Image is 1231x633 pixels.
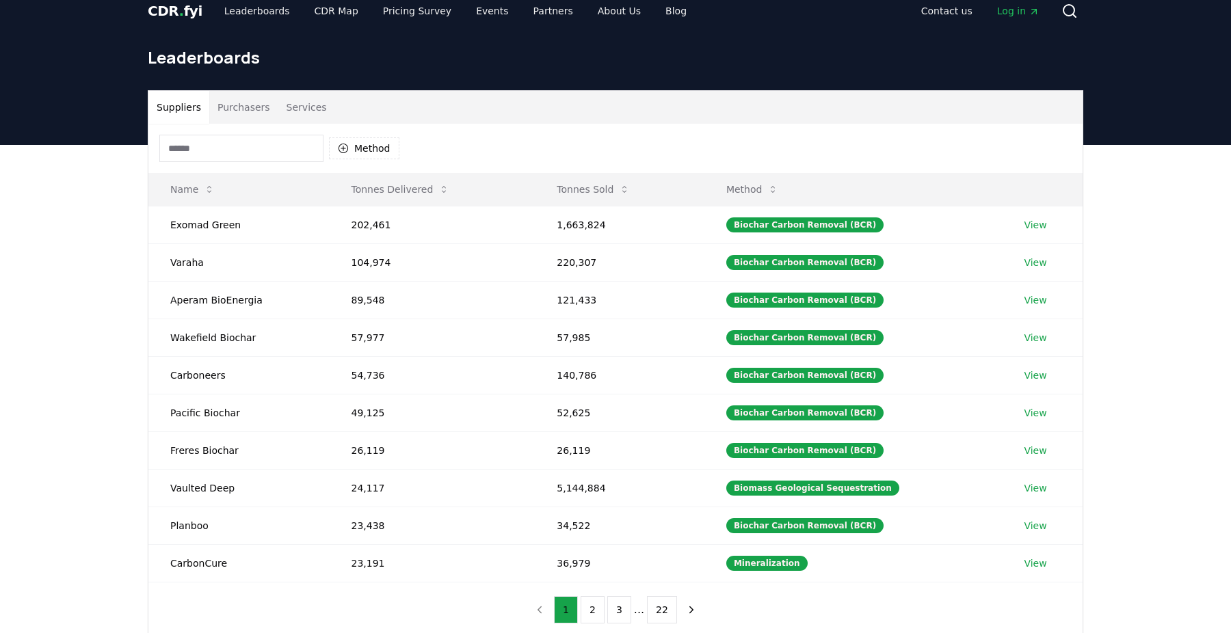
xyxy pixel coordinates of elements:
[634,602,644,618] li: ...
[329,469,535,507] td: 24,117
[159,176,226,203] button: Name
[329,281,535,319] td: 89,548
[148,1,202,21] a: CDR.fyi
[1024,519,1046,533] a: View
[148,46,1083,68] h1: Leaderboards
[1024,218,1046,232] a: View
[148,206,329,243] td: Exomad Green
[726,556,808,571] div: Mineralization
[680,596,703,623] button: next page
[148,394,329,431] td: Pacific Biochar
[148,544,329,582] td: CarbonCure
[535,356,704,394] td: 140,786
[554,596,578,623] button: 1
[329,319,535,356] td: 57,977
[148,356,329,394] td: Carboneers
[726,405,884,420] div: Biochar Carbon Removal (BCR)
[329,243,535,281] td: 104,974
[179,3,184,19] span: .
[726,255,884,270] div: Biochar Carbon Removal (BCR)
[329,394,535,431] td: 49,125
[535,281,704,319] td: 121,433
[1024,293,1046,307] a: View
[535,469,704,507] td: 5,144,884
[209,91,278,124] button: Purchasers
[1024,368,1046,382] a: View
[726,518,884,533] div: Biochar Carbon Removal (BCR)
[581,596,605,623] button: 2
[148,243,329,281] td: Varaha
[726,443,884,458] div: Biochar Carbon Removal (BCR)
[535,431,704,469] td: 26,119
[546,176,641,203] button: Tonnes Sold
[329,137,399,159] button: Method
[148,91,209,124] button: Suppliers
[278,91,335,124] button: Services
[329,206,535,243] td: 202,461
[148,469,329,507] td: Vaulted Deep
[535,206,704,243] td: 1,663,824
[148,281,329,319] td: Aperam BioEnergia
[329,356,535,394] td: 54,736
[1024,556,1046,570] a: View
[647,596,677,623] button: 22
[726,293,884,308] div: Biochar Carbon Removal (BCR)
[148,319,329,356] td: Wakefield Biochar
[607,596,631,623] button: 3
[726,217,884,232] div: Biochar Carbon Removal (BCR)
[535,243,704,281] td: 220,307
[340,176,460,203] button: Tonnes Delivered
[726,368,884,383] div: Biochar Carbon Removal (BCR)
[148,431,329,469] td: Freres Biochar
[1024,444,1046,457] a: View
[715,176,790,203] button: Method
[329,431,535,469] td: 26,119
[148,3,202,19] span: CDR fyi
[997,4,1040,18] span: Log in
[1024,256,1046,269] a: View
[535,544,704,582] td: 36,979
[329,544,535,582] td: 23,191
[1024,331,1046,345] a: View
[148,507,329,544] td: Planboo
[1024,406,1046,420] a: View
[726,481,899,496] div: Biomass Geological Sequestration
[535,319,704,356] td: 57,985
[726,330,884,345] div: Biochar Carbon Removal (BCR)
[535,394,704,431] td: 52,625
[329,507,535,544] td: 23,438
[1024,481,1046,495] a: View
[535,507,704,544] td: 34,522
